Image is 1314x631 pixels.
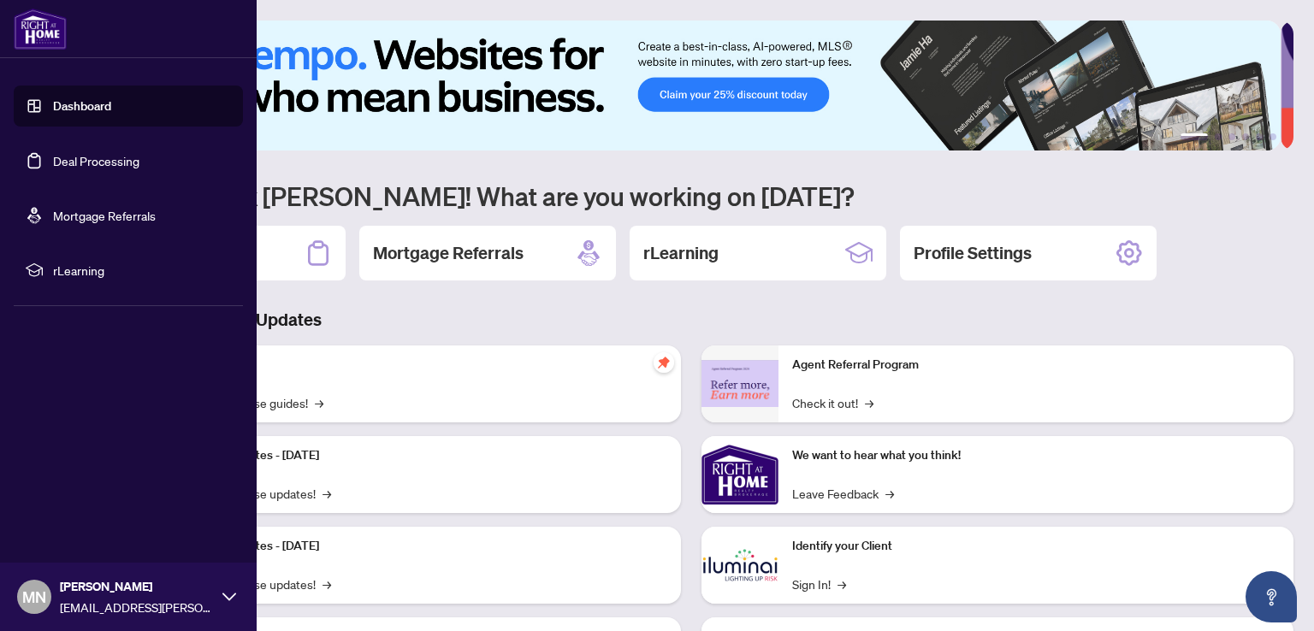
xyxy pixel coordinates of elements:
[53,208,156,223] a: Mortgage Referrals
[792,356,1280,374] p: Agent Referral Program
[323,575,331,593] span: →
[1242,133,1249,140] button: 4
[60,598,214,616] span: [EMAIL_ADDRESS][PERSON_NAME][DOMAIN_NAME]
[180,446,667,465] p: Platform Updates - [DATE]
[53,261,231,280] span: rLearning
[914,241,1032,265] h2: Profile Settings
[53,153,139,168] a: Deal Processing
[89,21,1281,150] img: Slide 0
[89,180,1293,212] h1: Welcome back [PERSON_NAME]! What are you working on [DATE]?
[53,98,111,114] a: Dashboard
[1256,133,1263,140] button: 5
[792,446,1280,465] p: We want to hear what you think!
[315,393,323,412] span: →
[654,352,674,373] span: pushpin
[1270,133,1276,140] button: 6
[323,484,331,503] span: →
[180,537,667,556] p: Platform Updates - [DATE]
[14,9,67,50] img: logo
[885,484,894,503] span: →
[1215,133,1222,140] button: 2
[1246,571,1297,622] button: Open asap
[792,537,1280,556] p: Identify your Client
[792,484,894,503] a: Leave Feedback→
[701,436,778,513] img: We want to hear what you think!
[22,585,46,609] span: MN
[865,393,873,412] span: →
[89,308,1293,332] h3: Brokerage & Industry Updates
[643,241,719,265] h2: rLearning
[701,360,778,407] img: Agent Referral Program
[180,356,667,374] p: Self-Help
[792,393,873,412] a: Check it out!→
[1181,133,1208,140] button: 1
[792,575,846,593] a: Sign In!→
[373,241,524,265] h2: Mortgage Referrals
[60,577,214,596] span: [PERSON_NAME]
[1228,133,1235,140] button: 3
[701,527,778,604] img: Identify your Client
[838,575,846,593] span: →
